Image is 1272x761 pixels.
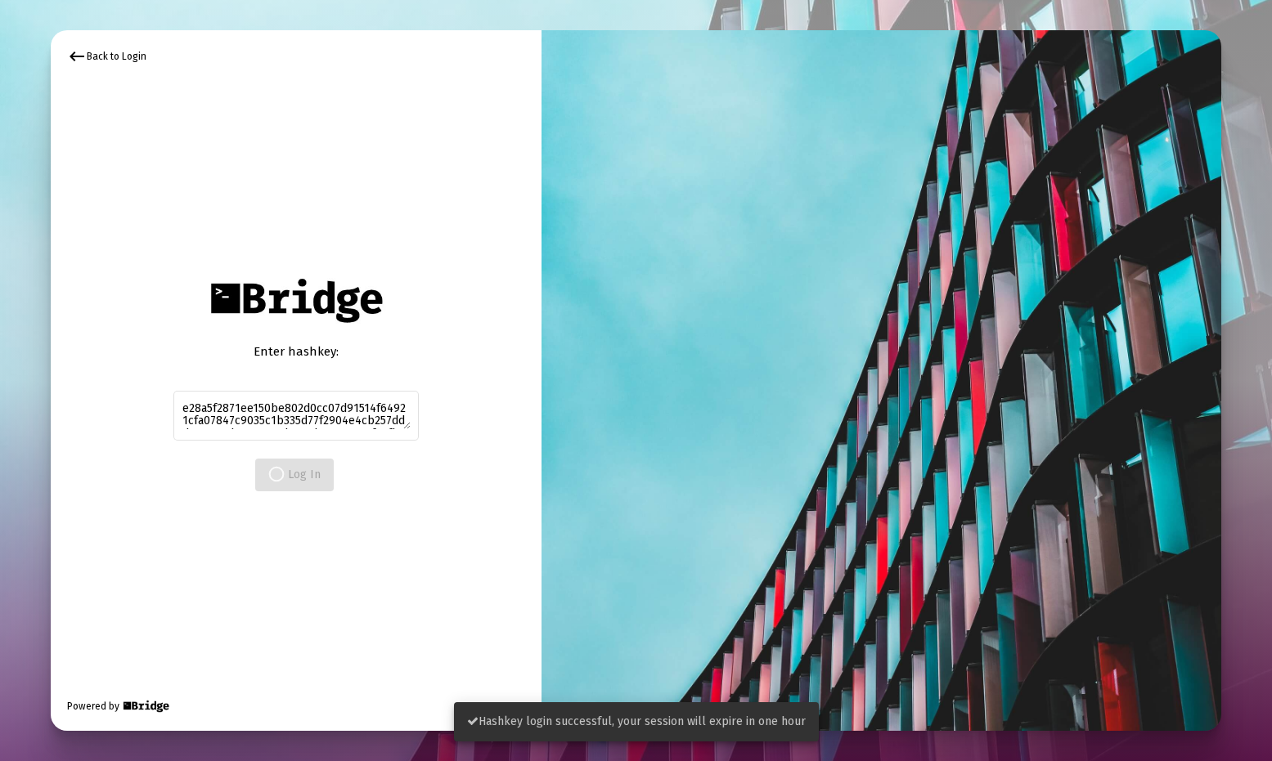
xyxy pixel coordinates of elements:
div: Back to Login [67,47,146,66]
img: Bridge Financial Technology Logo [121,698,171,714]
span: Log In [268,468,321,481]
img: Bridge Financial Technology Logo [202,270,389,331]
mat-icon: keyboard_backspace [67,47,87,66]
div: Enter hashkey: [173,343,419,360]
span: Hashkey login successful, your session will expire in one hour [467,714,806,728]
div: Powered by [67,698,171,714]
button: Log In [255,459,334,491]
